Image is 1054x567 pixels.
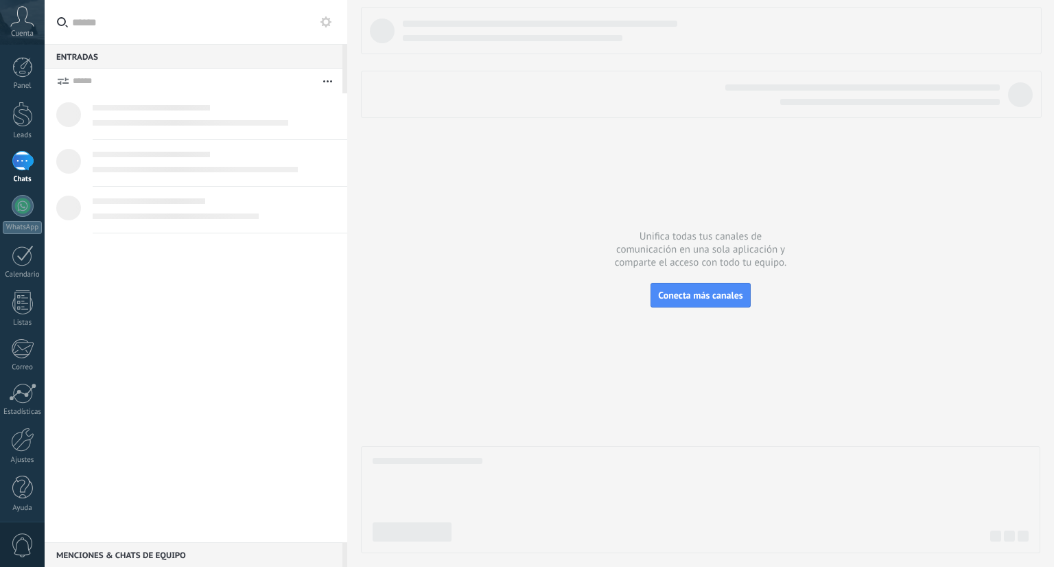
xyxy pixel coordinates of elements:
span: Conecta más canales [658,289,742,301]
div: Leads [3,131,43,140]
div: Panel [3,82,43,91]
button: Conecta más canales [651,283,750,308]
div: Entradas [45,44,342,69]
div: Chats [3,175,43,184]
div: Correo [3,363,43,372]
div: Estadísticas [3,408,43,417]
div: Calendario [3,270,43,279]
div: Menciones & Chats de equipo [45,542,342,567]
span: Cuenta [11,30,34,38]
div: Ayuda [3,504,43,513]
div: Ajustes [3,456,43,465]
div: WhatsApp [3,221,42,234]
div: Listas [3,319,43,327]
